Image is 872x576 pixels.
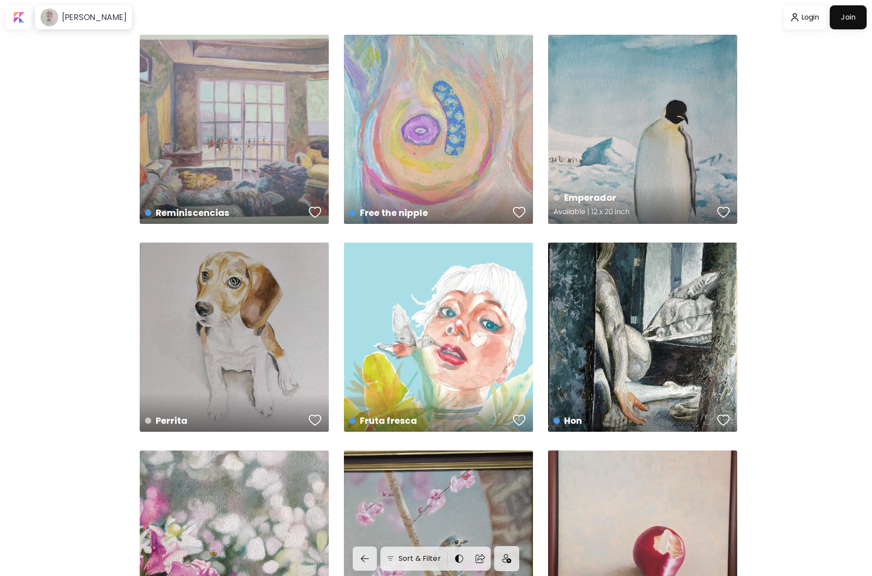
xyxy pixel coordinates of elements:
[511,203,528,221] button: favorites
[349,414,510,427] h4: Fruta fresca
[553,204,715,222] h5: Available | 12 x 20 inch
[145,414,306,427] h4: Perrita
[399,553,441,564] h6: Sort & Filter
[140,243,329,432] a: Perritafavoriteshttps://cdn.kaleido.art/CDN/Artwork/118779/Primary/medium.webp?updated=528338
[344,243,533,432] a: Fruta frescafavoriteshttps://cdn.kaleido.art/CDN/Artwork/39273/Primary/medium.webp?updated=185263
[359,553,370,564] img: back
[548,243,737,432] a: Honfavoriteshttps://cdn.kaleido.art/CDN/Artwork/39263/Primary/medium.webp?updated=185208
[553,414,715,427] h4: Hon
[353,547,377,571] button: back
[715,203,732,221] button: favorites
[62,12,127,23] h6: [PERSON_NAME]
[353,547,380,571] a: back
[140,35,329,224] a: Reminiscenciasfavoriteshttps://cdn.kaleido.art/CDN/Artwork/164979/Primary/medium.webp?updated=736212
[344,35,533,224] a: Free the nipplefavoriteshttps://cdn.kaleido.art/CDN/Artwork/120123/Primary/medium.webp?updated=53...
[502,554,511,563] img: icon
[548,35,737,224] a: EmperadorAvailable | 12 x 20 inchfavoriteshttps://cdn.kaleido.art/CDN/Artwork/118780/Primary/medi...
[307,411,323,429] button: favorites
[715,411,732,429] button: favorites
[307,203,323,221] button: favorites
[145,206,306,219] h4: Reminiscencias
[830,5,867,29] a: Join
[349,206,510,219] h4: Free the nipple
[553,191,715,204] h4: Emperador
[511,411,528,429] button: favorites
